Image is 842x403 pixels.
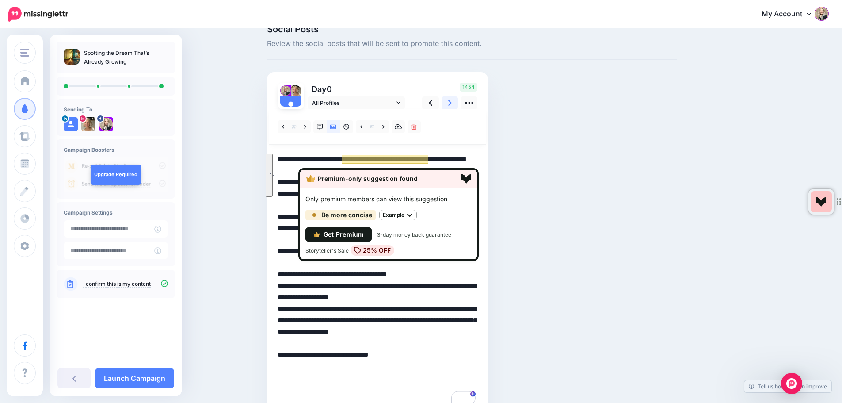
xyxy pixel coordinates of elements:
div: Be more concise [321,210,372,220]
img: 451395311_495900419469078_553458371124701532_n-bsa153214.jpg [291,85,301,96]
a: My Account [753,4,829,25]
img: Missinglettr [8,7,68,22]
h4: Campaign Boosters [64,146,168,153]
span: All Profiles [312,98,394,107]
img: user_default_image.png [64,117,78,131]
span: Example [383,211,404,218]
span: Storyteller's Sale [305,248,349,254]
img: 290742663_690246859085558_2546020681360716234_n-bsa153213.jpg [280,85,291,96]
a: I confirm this is my content [83,280,151,288]
img: 756598a0d0f861b5cc3a8463c105df6c_thumb.jpg [64,49,80,65]
p: Spotting the Dream That’s Already Growing [84,49,168,66]
img: campaign_review_boosters.png [64,157,168,192]
h4: Sending To [64,106,168,113]
a: Tell us how we can improve [744,380,831,392]
span: Premium-only suggestion found [305,173,418,184]
img: menu.png [20,49,29,57]
div: Open Intercom Messenger [781,373,802,394]
a: All Profiles [308,96,405,109]
span: 3-day money back guarantee [377,232,451,238]
p: Day [308,83,406,96]
span: Review the social posts that will be sent to promote this content. [267,38,677,50]
img: user_default_image.png [280,96,301,117]
span: Only premium members can view this suggestion [305,195,447,203]
span: 0 [327,84,332,94]
a: Upgrade Required [91,165,141,185]
img: 290742663_690246859085558_2546020681360716234_n-bsa153213.jpg [99,117,113,131]
span: 1454 [460,83,477,92]
h4: Campaign Settings [64,209,168,216]
span: Social Posts [267,25,677,34]
span: Get Premium [324,230,364,238]
img: 451395311_495900419469078_553458371124701532_n-bsa153214.jpg [81,117,95,131]
pwa-badge: 25% OFF [351,245,394,256]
